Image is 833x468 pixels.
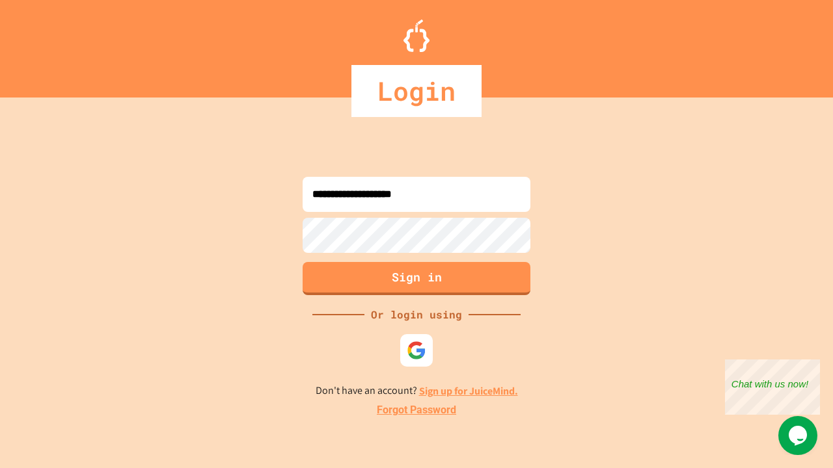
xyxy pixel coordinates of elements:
a: Forgot Password [377,402,456,418]
img: google-icon.svg [407,341,426,360]
a: Sign up for JuiceMind. [419,384,518,398]
div: Login [351,65,482,117]
iframe: chat widget [778,416,820,455]
img: Logo.svg [403,19,430,52]
p: Don't have an account? [316,383,518,399]
iframe: chat widget [725,359,820,415]
button: Sign in [303,262,530,295]
div: Or login using [364,307,469,322]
